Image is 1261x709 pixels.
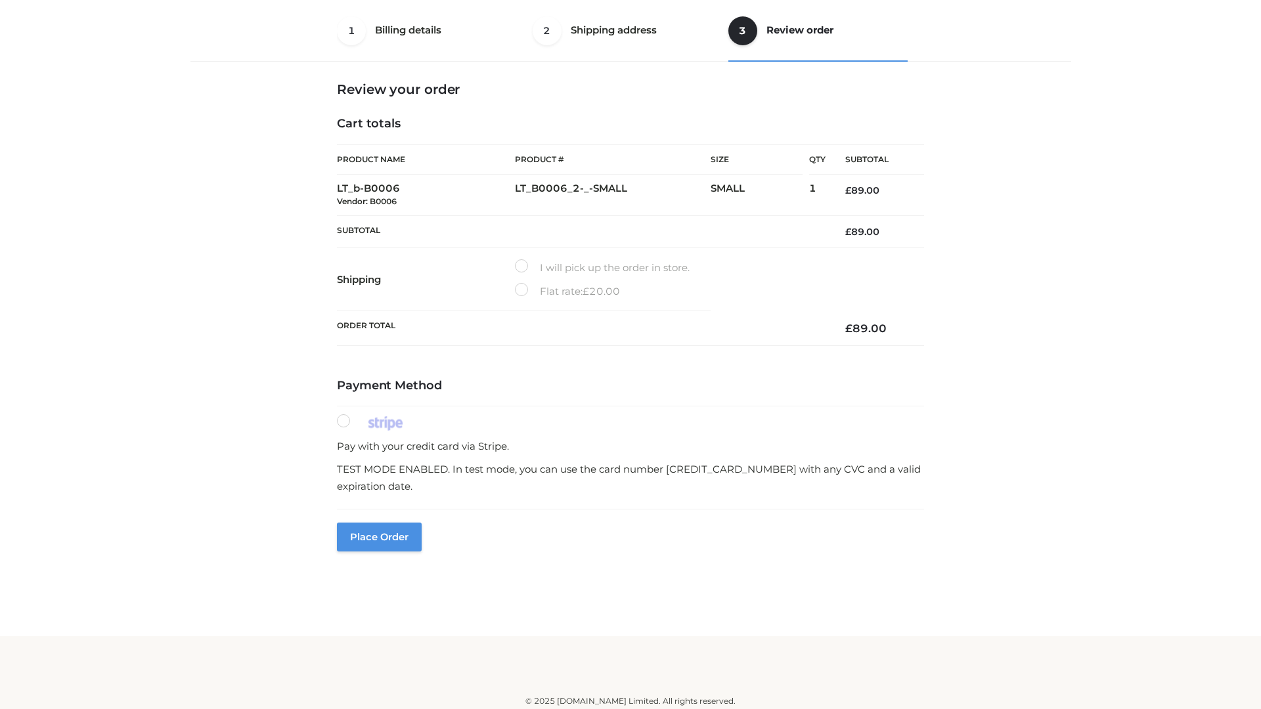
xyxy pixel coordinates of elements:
th: Subtotal [826,145,924,175]
td: LT_B0006_2-_-SMALL [515,175,711,216]
label: Flat rate: [515,283,620,300]
bdi: 89.00 [845,184,879,196]
span: £ [845,226,851,238]
bdi: 89.00 [845,322,887,335]
p: TEST MODE ENABLED. In test mode, you can use the card number [CREDIT_CARD_NUMBER] with any CVC an... [337,461,924,494]
button: Place order [337,523,422,551]
th: Size [711,145,803,175]
td: 1 [809,175,826,216]
bdi: 89.00 [845,226,879,238]
span: £ [845,184,851,196]
td: LT_b-B0006 [337,175,515,216]
small: Vendor: B0006 [337,196,397,206]
td: SMALL [711,175,809,216]
label: I will pick up the order in store. [515,259,690,276]
th: Order Total [337,311,826,346]
th: Product Name [337,144,515,175]
bdi: 20.00 [583,285,620,297]
p: Pay with your credit card via Stripe. [337,438,924,455]
span: £ [845,322,852,335]
th: Qty [809,144,826,175]
h4: Payment Method [337,379,924,393]
span: £ [583,285,589,297]
th: Subtotal [337,215,826,247]
th: Product # [515,144,711,175]
h3: Review your order [337,81,924,97]
th: Shipping [337,248,515,311]
div: © 2025 [DOMAIN_NAME] Limited. All rights reserved. [195,695,1066,708]
h4: Cart totals [337,117,924,131]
